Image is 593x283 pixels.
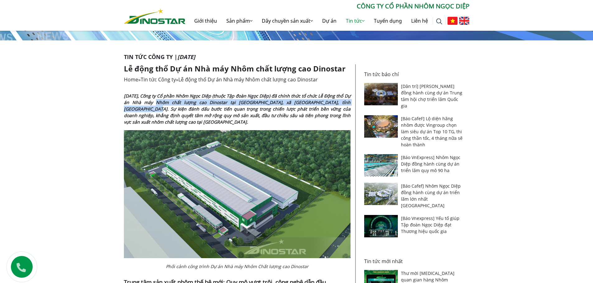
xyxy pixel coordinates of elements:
p: Tin tức báo chí [364,71,466,78]
img: [Báo VnExpress] Nhôm Ngọc Diệp đồng hành cùng dự án triển lãm quy mô 90 ha [364,154,398,176]
a: Sản phẩm [222,11,257,31]
a: [Dân trí] [PERSON_NAME] đồng hành cùng dự án Trung tâm hội chợ triển lãm Quốc gia [401,83,462,109]
strong: [DATE], Công ty Cổ phần Nhôm Ngọc Diệp (thuộc Tập đoàn Ngọc Diệp) đã chính thức tổ chức Lễ Động t... [124,93,351,125]
a: [Báo Vnexpress] Yếu tố giúp Tập đoàn Ngọc Diệp đạt Thương hiệu quốc gia [401,215,459,234]
p: Tin tức Công ty | [124,53,469,61]
img: Tiếng Việt [447,17,458,25]
span: Lễ động thổ Dự án Nhà máy Nhôm chất lượng cao Dinostar [178,76,318,83]
a: Dây chuyền sản xuất [257,11,318,31]
h1: Lễ động thổ Dự án Nhà máy Nhôm chất lượng cao Dinostar [124,64,351,73]
img: Lễ động thổ Dự án Nhà máy nhôm chất lượng cao Dinostar [124,130,351,258]
a: Dự án [318,11,341,31]
a: Liên hệ [407,11,433,31]
p: CÔNG TY CỔ PHẦN NHÔM NGỌC DIỆP [186,2,469,11]
a: [Báo VnExpress] Nhôm Ngọc Diệp đồng hành cùng dự án triển lãm quy mô 90 ha [401,154,460,173]
img: [Dân trí] Nhôm Ngọc Diệp đồng hành cùng dự án Trung tâm hội chợ triển lãm Quốc gia [364,83,398,105]
em: Phối cảnh công trình Dự án Nhà máy Nhôm Chất lượng cao Dinostar [166,263,308,269]
a: Giới thiệu [190,11,222,31]
img: English [459,17,469,25]
i: [DATE] [177,53,195,61]
img: [Báo Vnexpress] Yếu tố giúp Tập đoàn Ngọc Diệp đạt Thương hiệu quốc gia [364,215,398,237]
a: Home [124,76,138,83]
p: Tin tức mới nhất [364,258,466,265]
span: » » [124,76,318,83]
a: Tuyển dụng [369,11,407,31]
a: [Báo Cafef] Nhôm Ngọc Diệp đồng hành cùng dự án triển lãm lớn nhất [GEOGRAPHIC_DATA] [401,183,461,208]
img: Nhôm Dinostar [124,8,186,24]
a: Tin tức Công ty [141,76,176,83]
img: [Báo CafeF] Lộ diện hãng nhôm được Vingroup chọn làm siêu dự án Top 10 TG, thi công thần tốc, 4 t... [364,115,398,138]
a: [Báo CafeF] Lộ diện hãng nhôm được Vingroup chọn làm siêu dự án Top 10 TG, thi công thần tốc, 4 t... [401,116,463,148]
img: search [436,18,442,25]
img: [Báo Cafef] Nhôm Ngọc Diệp đồng hành cùng dự án triển lãm lớn nhất Đông Nam Á [364,183,398,205]
a: Tin tức [341,11,369,31]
